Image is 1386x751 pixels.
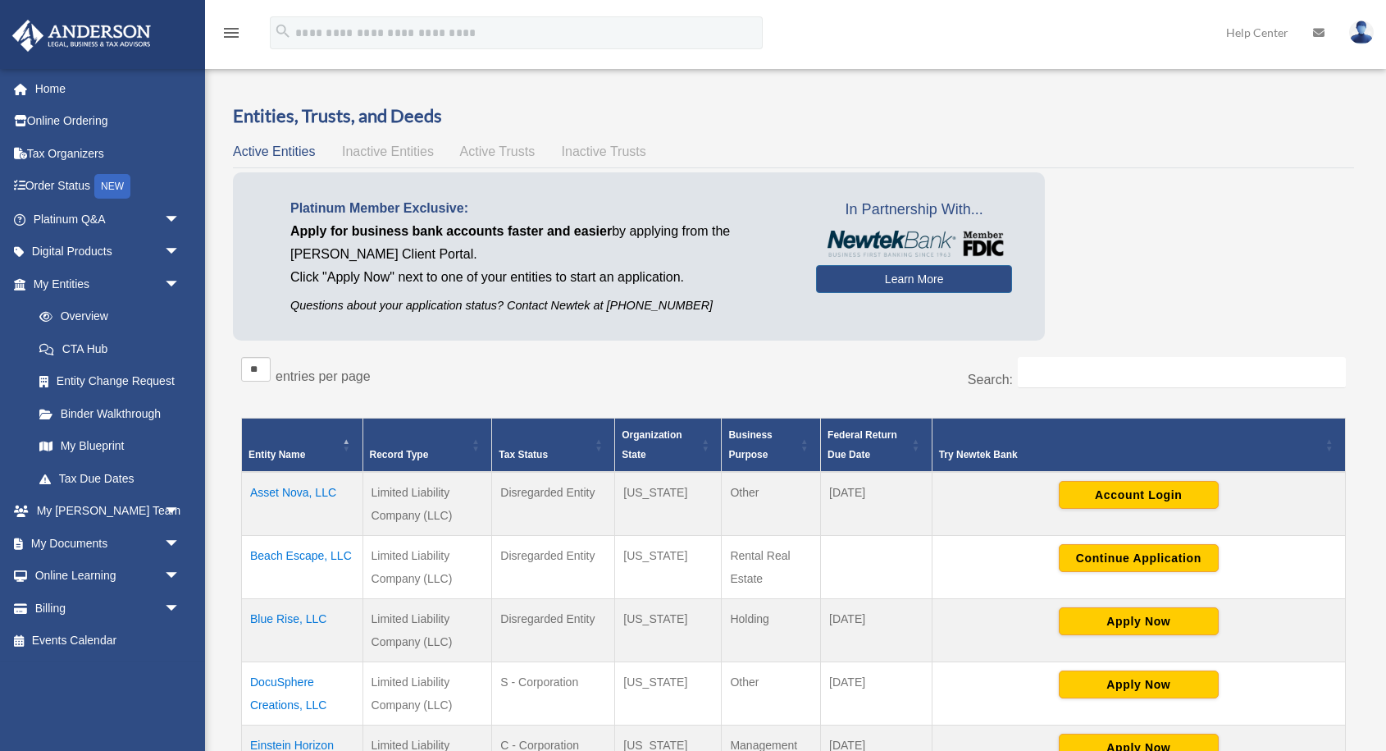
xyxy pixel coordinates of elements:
[242,535,363,598] td: Beach Escape, LLC
[23,462,197,495] a: Tax Due Dates
[23,332,197,365] a: CTA Hub
[242,598,363,662] td: Blue Rise, LLC
[276,369,371,383] label: entries per page
[1059,487,1219,500] a: Account Login
[342,144,434,158] span: Inactive Entities
[11,105,205,138] a: Online Ordering
[248,449,305,460] span: Entity Name
[164,495,197,529] span: arrow_drop_down
[221,29,241,43] a: menu
[615,662,722,725] td: [US_STATE]
[290,295,791,316] p: Questions about your application status? Contact Newtek at [PHONE_NUMBER]
[23,365,197,398] a: Entity Change Request
[492,662,615,725] td: S - Corporation
[362,472,492,536] td: Limited Liability Company (LLC)
[23,397,197,430] a: Binder Walkthrough
[11,137,205,170] a: Tax Organizers
[816,265,1012,293] a: Learn More
[499,449,548,460] span: Tax Status
[164,592,197,625] span: arrow_drop_down
[362,535,492,598] td: Limited Liability Company (LLC)
[1059,544,1219,572] button: Continue Application
[821,472,932,536] td: [DATE]
[1059,607,1219,635] button: Apply Now
[827,429,897,460] span: Federal Return Due Date
[821,598,932,662] td: [DATE]
[615,598,722,662] td: [US_STATE]
[11,560,205,593] a: Online Learningarrow_drop_down
[492,472,615,536] td: Disregarded Entity
[164,236,197,269] span: arrow_drop_down
[1059,671,1219,698] button: Apply Now
[722,535,821,598] td: Rental Real Estate
[816,197,1012,223] span: In Partnership With...
[11,203,205,236] a: Platinum Q&Aarrow_drop_down
[11,72,205,105] a: Home
[11,236,205,268] a: Digital Productsarrow_drop_down
[233,103,1354,129] h3: Entities, Trusts, and Deeds
[290,224,612,238] span: Apply for business bank accounts faster and easier
[233,144,315,158] span: Active Entities
[164,268,197,301] span: arrow_drop_down
[274,22,292,40] i: search
[722,418,821,472] th: Business Purpose: Activate to sort
[968,373,1013,387] label: Search:
[939,445,1320,465] div: Try Newtek Bank
[242,662,363,725] td: DocuSphere Creations, LLC
[94,174,130,199] div: NEW
[290,220,791,266] p: by applying from the [PERSON_NAME] Client Portal.
[932,418,1345,472] th: Try Newtek Bank : Activate to sort
[23,430,197,463] a: My Blueprint
[370,449,429,460] span: Record Type
[242,418,363,472] th: Entity Name: Activate to invert sorting
[1059,481,1219,509] button: Account Login
[824,231,1004,257] img: NewtekBankLogoSM.png
[492,418,615,472] th: Tax Status: Activate to sort
[362,598,492,662] td: Limited Liability Company (LLC)
[11,495,205,528] a: My [PERSON_NAME] Teamarrow_drop_down
[492,535,615,598] td: Disregarded Entity
[821,662,932,725] td: [DATE]
[242,472,363,536] td: Asset Nova, LLC
[290,197,791,220] p: Platinum Member Exclusive:
[164,560,197,593] span: arrow_drop_down
[164,203,197,236] span: arrow_drop_down
[221,23,241,43] i: menu
[615,472,722,536] td: [US_STATE]
[615,535,722,598] td: [US_STATE]
[821,418,932,472] th: Federal Return Due Date: Activate to sort
[562,144,646,158] span: Inactive Trusts
[722,472,821,536] td: Other
[164,527,197,561] span: arrow_drop_down
[11,268,197,300] a: My Entitiesarrow_drop_down
[722,662,821,725] td: Other
[722,598,821,662] td: Holding
[290,266,791,289] p: Click "Apply Now" next to one of your entities to start an application.
[1349,21,1374,44] img: User Pic
[11,170,205,204] a: Order StatusNEW
[11,527,205,560] a: My Documentsarrow_drop_down
[11,625,205,657] a: Events Calendar
[362,418,492,472] th: Record Type: Activate to sort
[728,429,772,460] span: Business Purpose
[492,598,615,662] td: Disregarded Entity
[11,592,205,625] a: Billingarrow_drop_down
[23,300,189,333] a: Overview
[460,144,536,158] span: Active Trusts
[622,429,682,460] span: Organization State
[362,662,492,725] td: Limited Liability Company (LLC)
[615,418,722,472] th: Organization State: Activate to sort
[7,20,156,52] img: Anderson Advisors Platinum Portal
